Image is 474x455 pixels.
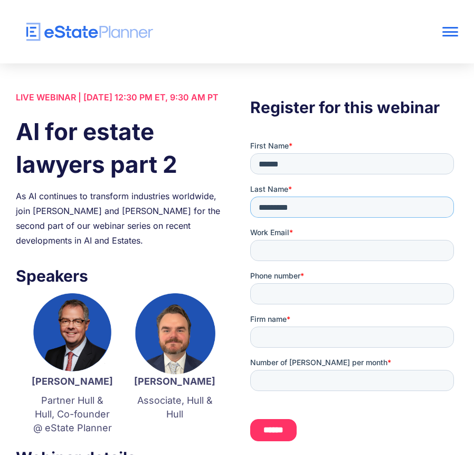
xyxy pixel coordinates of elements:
[16,115,224,181] h1: AI for estate lawyers part 2
[134,394,215,421] p: Associate, Hull & Hull
[32,376,113,387] strong: [PERSON_NAME]
[16,23,369,41] a: home
[16,90,224,105] div: LIVE WEBINAR | [DATE] 12:30 PM ET, 9:30 AM PT
[250,95,458,119] h3: Register for this webinar
[16,264,224,288] h3: Speakers
[16,189,224,248] div: As AI continues to transform industries worldwide, join [PERSON_NAME] and [PERSON_NAME] for the s...
[134,376,215,387] strong: [PERSON_NAME]
[32,394,113,435] p: Partner Hull & Hull, Co-founder @ eState Planner
[250,141,458,450] iframe: Form 0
